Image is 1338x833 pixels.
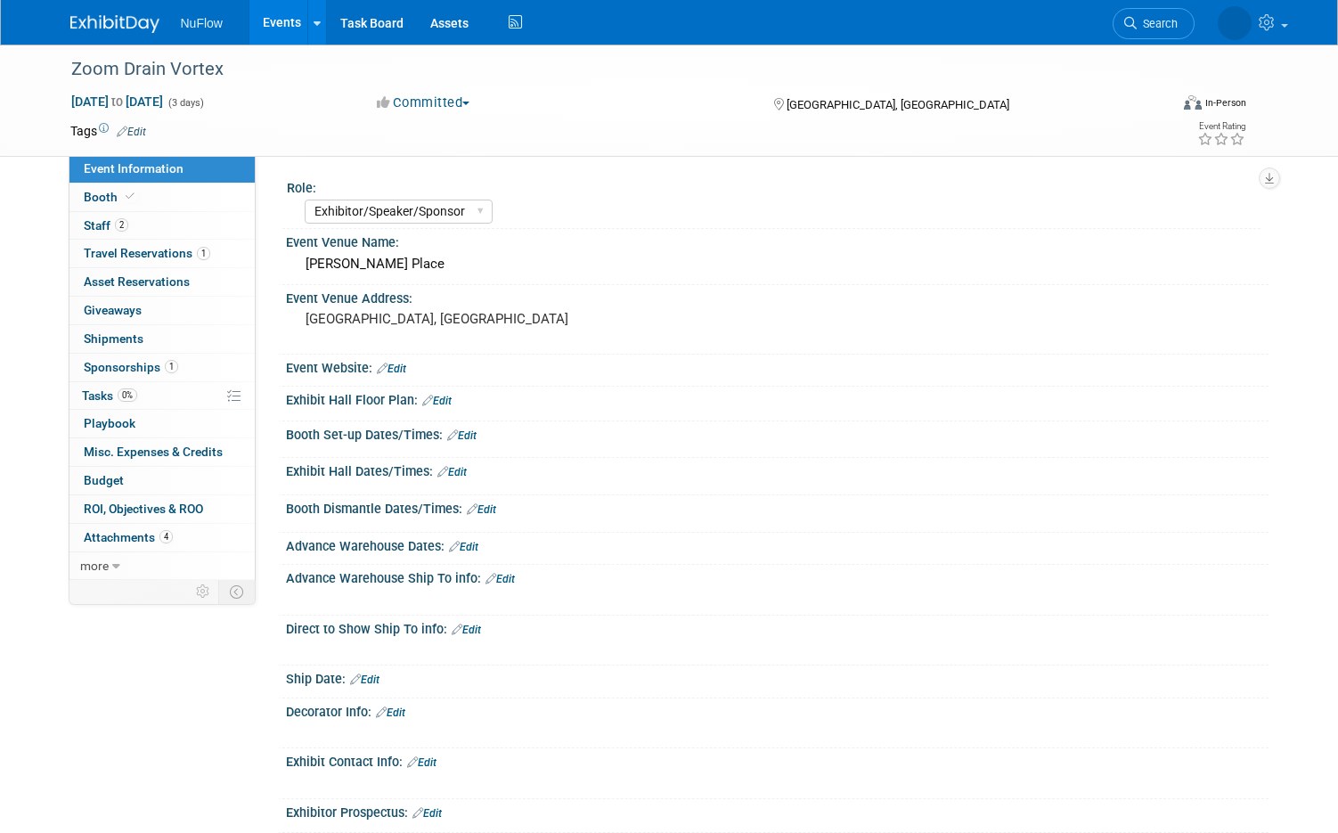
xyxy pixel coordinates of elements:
[69,297,255,324] a: Giveaways
[350,674,379,686] a: Edit
[286,229,1269,251] div: Event Venue Name:
[787,98,1009,111] span: [GEOGRAPHIC_DATA], [GEOGRAPHIC_DATA]
[197,247,210,260] span: 1
[84,161,184,176] span: Event Information
[82,388,137,403] span: Tasks
[84,303,142,317] span: Giveaways
[287,175,1260,197] div: Role:
[422,395,452,407] a: Edit
[84,360,178,374] span: Sponsorships
[1073,93,1246,119] div: Event Format
[286,748,1269,772] div: Exhibit Contact Info:
[84,331,143,346] span: Shipments
[286,495,1269,519] div: Booth Dismantle Dates/Times:
[412,807,442,820] a: Edit
[69,354,255,381] a: Sponsorships1
[299,250,1255,278] div: [PERSON_NAME] Place
[286,421,1269,445] div: Booth Set-up Dates/Times:
[371,94,477,112] button: Committed
[70,122,146,140] td: Tags
[1204,96,1246,110] div: In-Person
[69,467,255,494] a: Budget
[286,698,1269,722] div: Decorator Info:
[70,94,164,110] span: [DATE] [DATE]
[70,15,159,33] img: ExhibitDay
[306,311,676,327] pre: [GEOGRAPHIC_DATA], [GEOGRAPHIC_DATA]
[377,363,406,375] a: Edit
[84,218,128,233] span: Staff
[69,155,255,183] a: Event Information
[84,416,135,430] span: Playbook
[84,502,203,516] span: ROI, Objectives & ROO
[69,325,255,353] a: Shipments
[84,274,190,289] span: Asset Reservations
[69,438,255,466] a: Misc. Expenses & Credits
[485,573,515,585] a: Edit
[80,559,109,573] span: more
[1184,95,1202,110] img: Format-Inperson.png
[159,530,173,543] span: 4
[452,624,481,636] a: Edit
[118,388,137,402] span: 0%
[69,552,255,580] a: more
[69,524,255,551] a: Attachments4
[117,126,146,138] a: Edit
[69,495,255,523] a: ROI, Objectives & ROO
[69,268,255,296] a: Asset Reservations
[181,16,223,30] span: NuFlow
[286,355,1269,378] div: Event Website:
[286,458,1269,481] div: Exhibit Hall Dates/Times:
[69,240,255,267] a: Travel Reservations1
[69,410,255,437] a: Playbook
[84,473,124,487] span: Budget
[69,184,255,211] a: Booth
[1113,8,1195,39] a: Search
[286,565,1269,588] div: Advance Warehouse Ship To info:
[437,466,467,478] a: Edit
[84,190,138,204] span: Booth
[1137,17,1178,30] span: Search
[126,192,135,201] i: Booth reservation complete
[165,360,178,373] span: 1
[376,706,405,719] a: Edit
[467,503,496,516] a: Edit
[84,530,173,544] span: Attachments
[407,756,436,769] a: Edit
[447,429,477,442] a: Edit
[449,541,478,553] a: Edit
[1218,6,1252,40] img: Craig Choisser
[1197,122,1245,131] div: Event Rating
[167,97,204,109] span: (3 days)
[188,580,219,603] td: Personalize Event Tab Strip
[84,445,223,459] span: Misc. Expenses & Credits
[218,580,255,603] td: Toggle Event Tabs
[286,387,1269,410] div: Exhibit Hall Floor Plan:
[65,53,1146,86] div: Zoom Drain Vortex
[69,382,255,410] a: Tasks0%
[286,666,1269,689] div: Ship Date:
[286,285,1269,307] div: Event Venue Address:
[109,94,126,109] span: to
[115,218,128,232] span: 2
[286,616,1269,639] div: Direct to Show Ship To info:
[69,212,255,240] a: Staff2
[286,533,1269,556] div: Advance Warehouse Dates:
[286,799,1269,822] div: Exhibitor Prospectus:
[84,246,210,260] span: Travel Reservations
